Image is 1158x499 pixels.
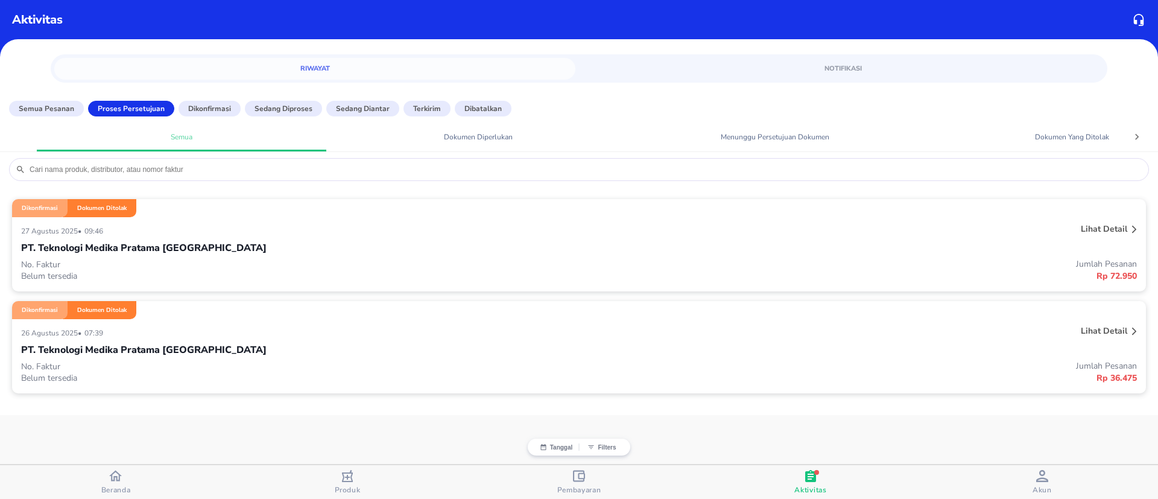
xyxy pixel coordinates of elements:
p: Jumlah Pesanan [579,360,1137,372]
button: Tanggal [534,443,579,451]
span: Akun [1033,485,1052,495]
button: Filters [579,443,624,451]
button: Terkirim [403,101,451,116]
p: Aktivitas [12,11,63,29]
a: Riwayat [54,58,575,80]
button: Aktivitas [695,465,926,499]
a: Dokumen Diperlukan [334,126,623,147]
p: Dokumen Ditolak [77,204,127,212]
button: Akun [926,465,1158,499]
p: Lihat detail [1081,223,1127,235]
button: Semua Pesanan [9,101,84,116]
p: No. Faktur [21,361,579,372]
p: PT. Teknologi Medika Pratama [GEOGRAPHIC_DATA] [21,241,267,255]
a: Notifikasi [583,58,1104,80]
a: Menunggu Persetujuan Dokumen [630,126,920,147]
p: Dikonfirmasi [22,306,58,314]
p: Proses Persetujuan [98,103,165,114]
p: Rp 36.475 [579,372,1137,384]
p: 09:46 [84,226,106,236]
p: No. Faktur [21,259,579,270]
span: Pembayaran [557,485,601,495]
span: Aktivitas [794,485,826,495]
p: 07:39 [84,328,106,338]
p: Terkirim [413,103,441,114]
a: Semua [37,126,326,147]
span: Dokumen Diperlukan [341,132,616,142]
p: Belum tersedia [21,270,579,282]
span: Riwayat [62,63,568,74]
p: Sedang diantar [336,103,390,114]
span: Beranda [101,485,131,495]
div: simple tabs [51,54,1107,80]
span: Notifikasi [590,63,1096,74]
button: Proses Persetujuan [88,101,174,116]
button: Dikonfirmasi [179,101,241,116]
button: Dibatalkan [455,101,511,116]
p: Rp 72.950 [579,270,1137,282]
p: Dibatalkan [464,103,502,114]
span: Menunggu Persetujuan Dokumen [638,132,913,142]
p: Dikonfirmasi [22,204,58,212]
button: Sedang diproses [245,101,322,116]
button: Sedang diantar [326,101,399,116]
span: Produk [335,485,361,495]
p: Dokumen Ditolak [77,306,127,314]
p: Semua Pesanan [19,103,74,114]
span: Semua [44,132,319,142]
button: Pembayaran [463,465,695,499]
p: Dikonfirmasi [188,103,231,114]
p: Belum tersedia [21,372,579,384]
p: PT. Teknologi Medika Pratama [GEOGRAPHIC_DATA] [21,343,267,357]
p: Lihat detail [1081,325,1127,337]
p: Sedang diproses [255,103,312,114]
p: 27 Agustus 2025 • [21,226,84,236]
p: 26 Agustus 2025 • [21,328,84,338]
input: Cari nama produk, distributor, atau nomor faktur [28,165,1142,174]
button: Produk [232,465,463,499]
p: Jumlah Pesanan [579,258,1137,270]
